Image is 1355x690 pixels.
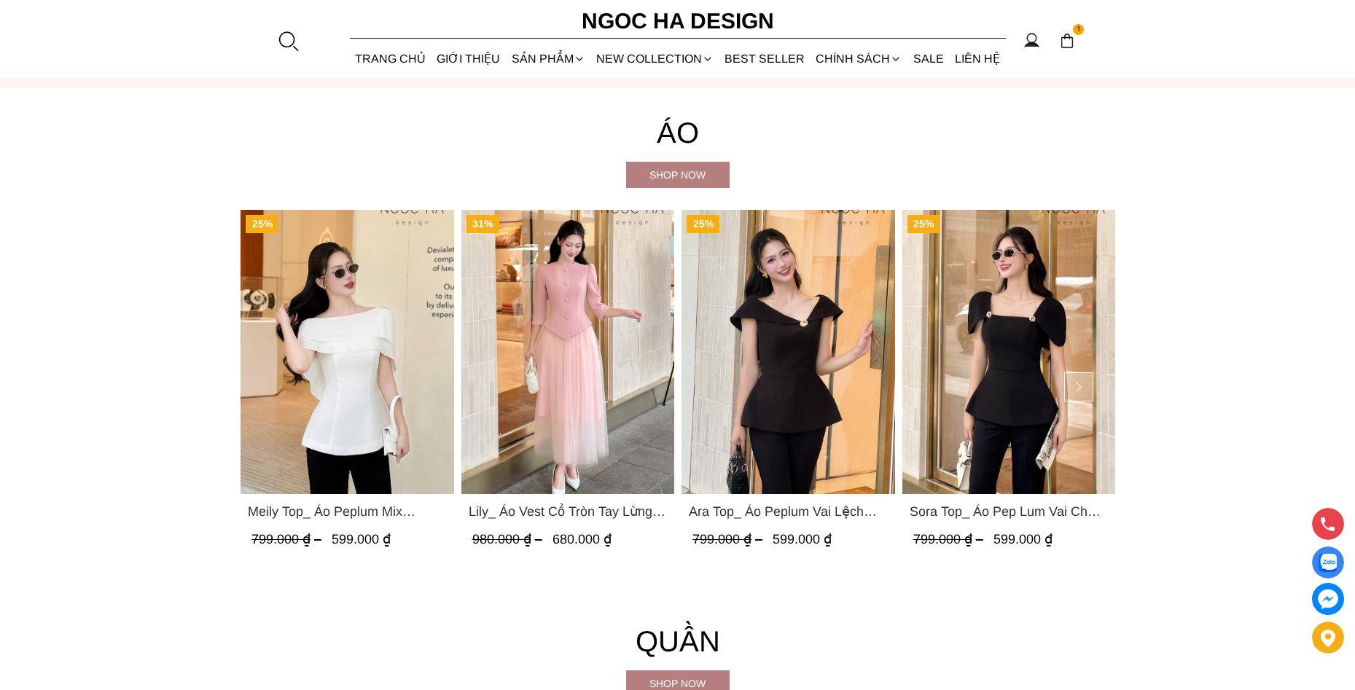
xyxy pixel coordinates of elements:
[251,532,325,546] span: 799.000 ₫
[569,4,787,39] a: Ngoc Ha Design
[689,501,888,522] a: Link to Ara Top_ Áo Peplum Vai Lệch Đính Cúc Màu Đen A1084
[626,162,730,188] a: Shop now
[241,618,1115,664] h4: Quần
[332,532,391,546] span: 599.000 ₫
[506,39,590,78] div: SẢN PHẨM
[552,532,611,546] span: 680.000 ₫
[913,532,986,546] span: 799.000 ₫
[468,501,667,522] a: Link to Lily_ Áo Vest Cổ Tròn Tay Lừng Mix Chân Váy Lưới Màu Hồng A1082+CV140
[590,39,719,78] a: NEW COLLECTION
[993,532,1052,546] span: 599.000 ₫
[949,39,1005,78] a: LIÊN HỆ
[241,210,454,494] a: Product image - Meily Top_ Áo Peplum Mix Choàng Vai Vải Tơ Màu Trắng A1086
[773,532,832,546] span: 599.000 ₫
[689,501,888,522] span: Ara Top_ Áo Peplum Vai Lệch Đính Cúc Màu Đen A1084
[909,501,1108,522] a: Link to Sora Top_ Áo Pep Lum Vai Chờm Đính Cúc 2 Bên Màu Đen A1081
[811,39,907,78] div: Chính sách
[1319,554,1337,572] img: Display image
[1312,546,1344,579] a: Display image
[682,210,895,494] a: Product image - Ara Top_ Áo Peplum Vai Lệch Đính Cúc Màu Đen A1084
[1073,24,1085,36] span: 1
[350,39,432,78] a: TRANG CHỦ
[472,532,545,546] span: 980.000 ₫
[719,39,811,78] a: BEST SELLER
[248,501,447,522] a: Link to Meily Top_ Áo Peplum Mix Choàng Vai Vải Tơ Màu Trắng A1086
[241,109,1115,156] h4: Áo
[626,167,730,183] div: Shop now
[692,532,766,546] span: 799.000 ₫
[909,501,1108,522] span: Sora Top_ Áo Pep Lum Vai Chờm Đính Cúc 2 Bên Màu Đen A1081
[461,210,674,494] a: Product image - Lily_ Áo Vest Cổ Tròn Tay Lừng Mix Chân Váy Lưới Màu Hồng A1082+CV140
[1059,33,1075,49] img: img-CART-ICON-ksit0nf1
[432,39,506,78] a: GIỚI THIỆU
[902,210,1115,494] a: Product image - Sora Top_ Áo Pep Lum Vai Chờm Đính Cúc 2 Bên Màu Đen A1081
[1312,583,1344,615] a: messenger
[248,501,447,522] span: Meily Top_ Áo Peplum Mix Choàng Vai Vải Tơ Màu Trắng A1086
[907,39,949,78] a: SALE
[468,501,667,522] span: Lily_ Áo Vest Cổ Tròn Tay Lừng Mix Chân Váy Lưới Màu Hồng A1082+CV140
